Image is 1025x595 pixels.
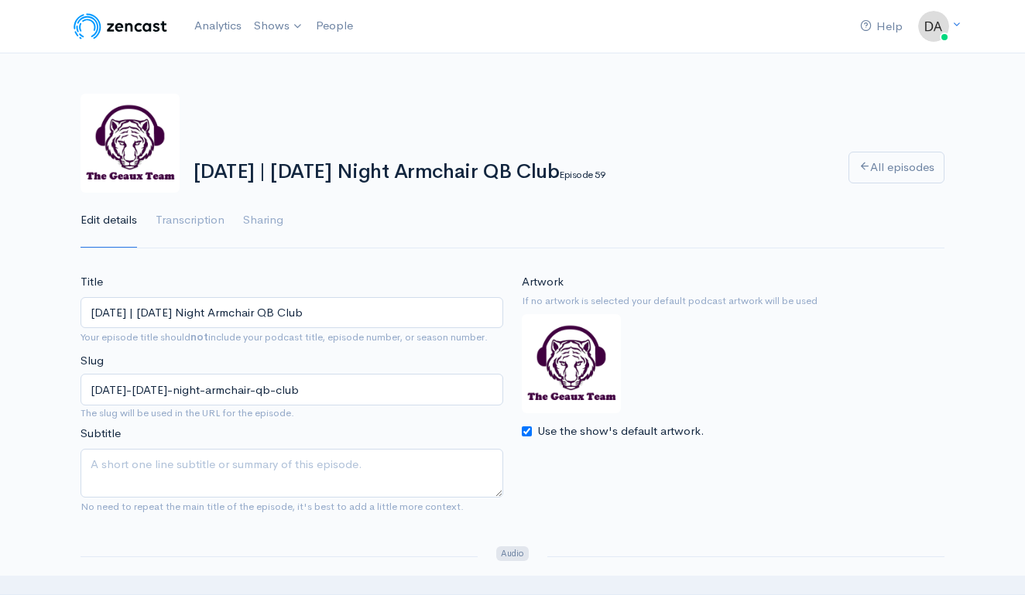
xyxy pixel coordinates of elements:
img: ZenCast Logo [71,11,170,42]
small: Episode 59 [559,168,605,181]
small: No need to repeat the main title of the episode, it's best to add a little more context. [81,500,464,513]
a: All episodes [848,152,944,183]
a: Edit details [81,193,137,248]
small: If no artwork is selected your default podcast artwork will be used [522,293,944,309]
img: ... [918,11,949,42]
label: Subtitle [81,425,121,443]
label: Use the show's default artwork. [537,422,704,440]
a: Analytics [188,9,248,43]
a: Shows [248,9,310,43]
iframe: gist-messenger-bubble-iframe [972,542,1010,580]
small: Your episode title should include your podcast title, episode number, or season number. [81,330,488,344]
a: People [310,9,359,43]
a: Help [854,10,909,43]
input: title-of-episode [81,374,503,405]
a: Transcription [156,193,225,248]
label: Artwork [522,273,564,291]
span: Audio [496,546,528,561]
input: What is the episode's title? [81,297,503,329]
label: Slug [81,352,104,370]
strong: not [190,330,208,344]
small: The slug will be used in the URL for the episode. [81,405,503,421]
label: Title [81,273,103,291]
a: Sharing [243,193,283,248]
h1: [DATE] | [DATE] Night Armchair QB Club [194,161,830,183]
